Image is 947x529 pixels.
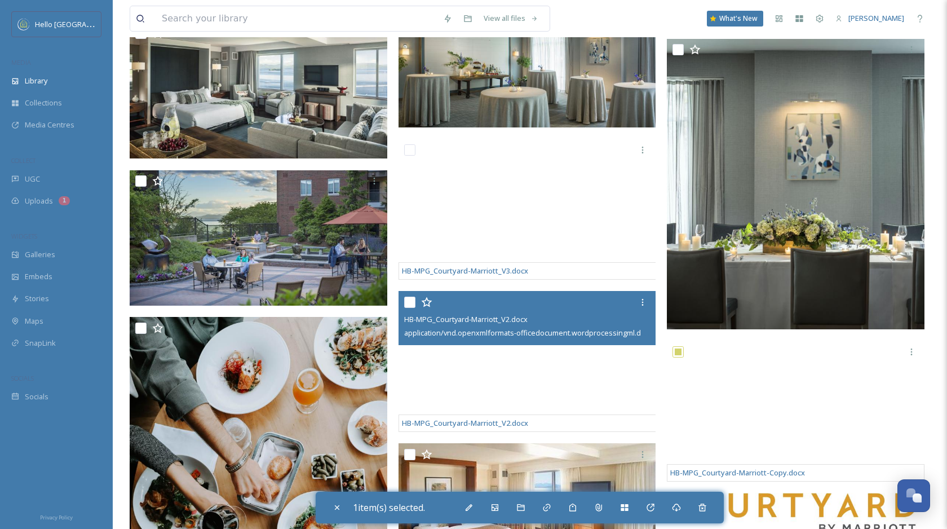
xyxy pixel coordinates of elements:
[25,174,40,184] span: UGC
[25,316,43,327] span: Maps
[130,170,387,306] img: cy_marriott_2016_exterior_018.jpg
[25,76,47,86] span: Library
[130,22,387,159] img: cy_marriott_2016_interior_009_250.jpg
[707,11,763,27] a: What's New
[848,13,904,23] span: [PERSON_NAME]
[667,341,924,482] iframe: msdoc-iframe
[670,468,805,478] span: HB-MPG_Courtyard-Marriott-Copy.docx
[478,7,544,29] a: View all files
[35,19,126,29] span: Hello [GEOGRAPHIC_DATA]
[353,501,425,514] span: 1 item(s) selected.
[25,120,74,130] span: Media Centres
[25,338,56,349] span: SnapLink
[402,418,528,428] span: HB-MPG_Courtyard-Marriott_V2.docx
[11,374,34,382] span: SOCIALS
[11,156,36,165] span: COLLECT
[25,249,55,260] span: Galleries
[897,479,930,512] button: Open Chat
[399,139,656,280] iframe: msdoc-iframe
[399,291,656,432] iframe: msdoc-iframe
[40,510,73,523] a: Privacy Policy
[404,314,528,324] span: HB-MPG_Courtyard-Marriott_V2.docx
[667,39,924,329] img: independence_vignette.jpg
[11,232,37,240] span: WIDGETS
[11,58,31,67] span: MEDIA
[25,391,48,402] span: Socials
[830,7,910,29] a: [PERSON_NAME]
[404,327,718,338] span: application/vnd.openxmlformats-officedocument.wordprocessingml.document | 16.79 kB | 0 x 0
[40,514,73,521] span: Privacy Policy
[18,19,29,30] img: images.png
[402,266,528,276] span: HB-MPG_Courtyard-Marriott_V3.docx
[156,6,437,31] input: Search your library
[399,5,656,127] img: independence_reeption.jpg
[25,271,52,282] span: Embeds
[59,196,70,205] div: 1
[25,293,49,304] span: Stories
[25,98,62,108] span: Collections
[25,196,53,206] span: Uploads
